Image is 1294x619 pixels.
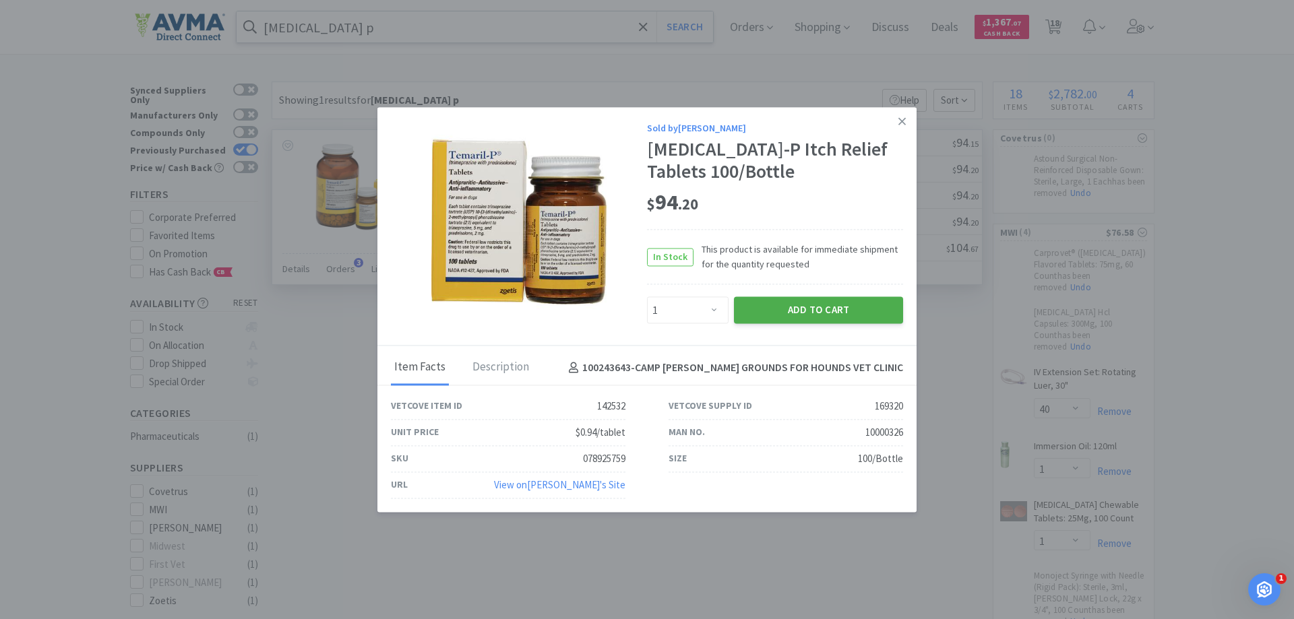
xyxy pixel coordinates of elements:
div: Size [669,451,687,466]
span: This product is available for immediate shipment for the quantity requested [694,242,903,272]
div: 142532 [597,398,625,414]
div: 10000326 [865,424,903,441]
span: 1 [1276,573,1287,584]
img: a9013430dbd442cab602b04fb0ede9c4_169320.jpeg [431,135,607,310]
div: SKU [391,451,408,466]
span: $ [647,195,655,214]
div: [MEDICAL_DATA]-P Itch Relief Tablets 100/Bottle [647,138,903,183]
button: Add to Cart [734,297,903,324]
div: Item Facts [391,352,449,385]
div: Man No. [669,425,705,440]
div: Vetcove Item ID [391,399,462,414]
div: $0.94/tablet [576,424,625,441]
div: URL [391,478,408,492]
div: 169320 [875,398,903,414]
div: 078925759 [583,451,625,467]
span: 94 [647,189,698,216]
div: Sold by [PERSON_NAME] [647,121,903,135]
div: Vetcove Supply ID [669,399,752,414]
a: View on[PERSON_NAME]'s Site [494,478,625,491]
h4: 100243643 - CAMP [PERSON_NAME] GROUNDS FOR HOUNDS VET CLINIC [563,360,903,377]
div: Unit Price [391,425,439,440]
div: Description [469,352,532,385]
div: 100/Bottle [858,451,903,467]
span: In Stock [648,249,693,265]
iframe: Intercom live chat [1248,573,1281,606]
span: . 20 [678,195,698,214]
